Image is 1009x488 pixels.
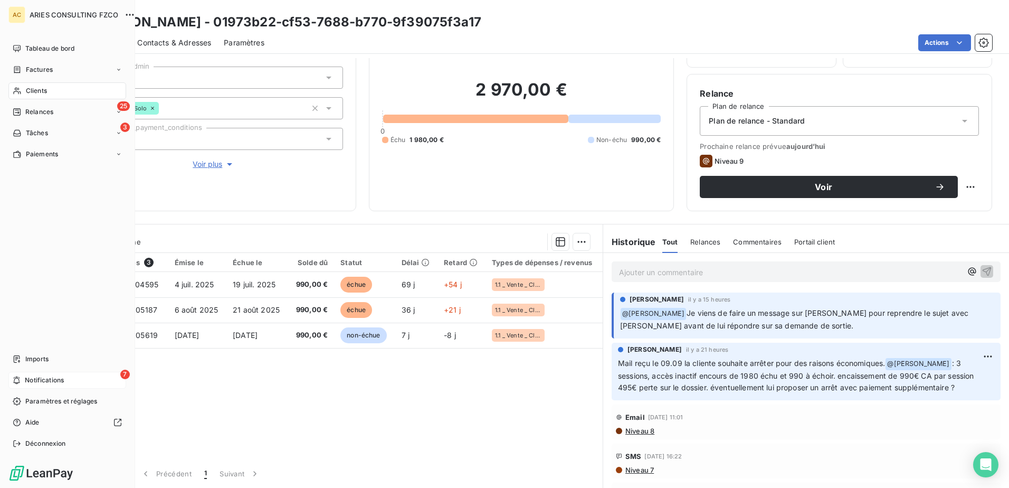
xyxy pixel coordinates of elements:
span: @ [PERSON_NAME] [621,308,686,320]
span: Tout [662,238,678,246]
span: Je viens de faire un message sur [PERSON_NAME] pour reprendre le sujet avec [PERSON_NAME] avant d... [620,308,971,330]
div: Types de dépenses / revenus [492,258,596,267]
button: Voir [700,176,958,198]
span: échue [340,277,372,293]
span: échue [340,302,372,318]
span: il y a 21 heures [686,346,728,353]
span: Aide [25,418,40,427]
span: Paramètres [224,37,264,48]
span: Niveau 7 [624,466,654,474]
div: Délai [402,258,432,267]
h6: Historique [603,236,656,248]
div: Solde dû [294,258,328,267]
span: Paiements [26,149,58,159]
span: Portail client [794,238,835,246]
span: Notifications [25,376,64,385]
span: 7 [120,370,130,379]
div: Statut [340,258,388,267]
span: 1.1 _ Vente _ Clients [495,307,541,313]
button: 1 [198,463,213,485]
span: SMS [625,452,641,461]
span: : 3 sessions, accès inactif encours de 1980 échu et 990 à échoir. encaissement de 990€ CA par ses... [618,359,976,392]
span: il y a 15 heures [688,296,730,303]
h6: Relance [700,87,979,100]
span: 990,00 € [294,305,328,315]
span: 1.1 _ Vente _ Clients [495,332,541,339]
span: 990,00 € [294,330,328,341]
span: 25 [117,101,130,111]
input: Ajouter une valeur [159,104,167,113]
button: Voir plus [85,158,343,170]
span: 6 août 2025 [175,305,218,314]
span: Niveau 9 [715,157,744,165]
img: Logo LeanPay [8,465,74,482]
span: 4 juil. 2025 [175,280,214,289]
span: 7 j [402,331,410,340]
span: +21 j [444,305,461,314]
span: Tableau de bord [25,44,74,53]
span: 1.1 _ Vente _ Clients [495,281,541,288]
span: [DATE] [175,331,199,340]
span: Email [625,413,645,421]
div: AC [8,6,25,23]
span: Voir plus [193,159,235,170]
div: Émise le [175,258,220,267]
span: Imports [25,354,49,364]
span: Relances [690,238,720,246]
span: Commentaires [733,238,782,246]
span: 3 [120,123,130,132]
span: 990,00 € [294,279,328,290]
div: Open Intercom Messenger [973,452,998,477]
span: Niveau 8 [624,427,654,435]
span: Contacts & Adresses [137,37,211,48]
button: Actions [918,34,971,51]
button: Suivant [213,463,266,485]
span: Non-échu [596,135,627,145]
span: ARIES CONSULTING FZCO [30,11,118,19]
span: +54 j [444,280,462,289]
span: Déconnexion [25,439,66,448]
span: 19 juil. 2025 [233,280,275,289]
span: non-échue [340,327,386,343]
span: -8 j [444,331,456,340]
span: 1 980,00 € [410,135,444,145]
span: Paramètres et réglages [25,397,97,406]
span: Factures [26,65,53,74]
span: 990,00 € [631,135,661,145]
span: Échu [391,135,406,145]
span: @ [PERSON_NAME] [886,358,951,370]
span: [PERSON_NAME] [630,295,684,304]
h3: [PERSON_NAME] - 01973b22-cf53-7688-b770-9f39075f3a17 [93,13,481,32]
span: [DATE] 11:01 [648,414,683,420]
button: Précédent [134,463,198,485]
span: 21 août 2025 [233,305,280,314]
span: 1 [204,468,207,479]
a: Aide [8,414,126,431]
div: Échue le [233,258,282,267]
span: 0 [380,127,385,135]
span: aujourd’hui [786,142,826,151]
span: Prochaine relance prévue [700,142,979,151]
span: Relances [25,107,53,117]
span: [PERSON_NAME] [627,345,682,354]
span: Mail reçu le 09.09 la cliente souhaite arrêter pour des raisons économiques. [618,359,885,368]
span: Plan de relance - Standard [709,116,805,126]
div: Retard [444,258,479,267]
span: [DATE] [233,331,258,340]
span: Voir [712,183,935,191]
span: 36 j [402,305,415,314]
span: Tâches [26,128,48,138]
span: 3 [144,258,154,267]
span: Clients [26,86,47,96]
span: 69 j [402,280,415,289]
span: [DATE] 16:22 [644,453,682,459]
h2: 2 970,00 € [382,79,661,111]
